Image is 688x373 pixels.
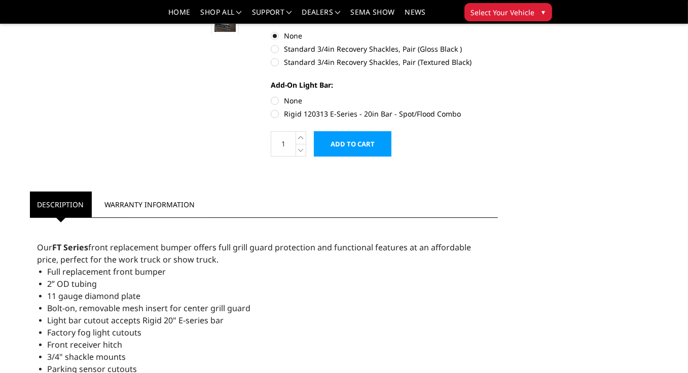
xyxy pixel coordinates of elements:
[464,3,552,21] button: Select Your Vehicle
[48,278,97,289] span: 2” OD tubing
[97,192,203,217] a: Warranty Information
[637,324,688,373] iframe: Chat Widget
[271,30,498,41] label: None
[53,242,89,253] strong: FT Series
[350,9,394,23] a: SEMA Show
[471,7,535,18] span: Select Your Vehicle
[48,290,141,302] span: 11 gauge diamond plate
[302,9,341,23] a: Dealers
[48,266,166,277] span: Full replacement front bumper
[48,339,123,350] span: Front receiver hitch
[48,315,224,326] span: Light bar cutout accepts Rigid 20" E-series bar
[48,327,142,338] span: Factory fog light cutouts
[201,9,242,23] a: shop all
[271,108,498,119] label: Rigid 120313 E-Series - 20in Bar - Spot/Flood Combo
[38,242,472,265] span: Our front replacement bumper offers full grill guard protection and functional features at an aff...
[271,44,498,54] label: Standard 3/4in Recovery Shackles, Pair (Gloss Black )
[542,7,546,17] span: ▾
[271,95,498,106] label: None
[48,351,126,362] span: 3/4" shackle mounts
[168,9,190,23] a: Home
[252,9,292,23] a: Support
[271,57,498,67] label: Standard 3/4in Recovery Shackles, Pair (Textured Black)
[271,80,498,90] label: Add-On Light Bar:
[48,303,251,314] span: Bolt-on, removable mesh insert for center grill guard
[405,9,425,23] a: News
[314,131,391,157] input: Add to Cart
[214,18,236,32] img: 2019-2025 Ram 2500-3500 - FT Series - Extreme Front Bumper
[30,192,92,217] a: Description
